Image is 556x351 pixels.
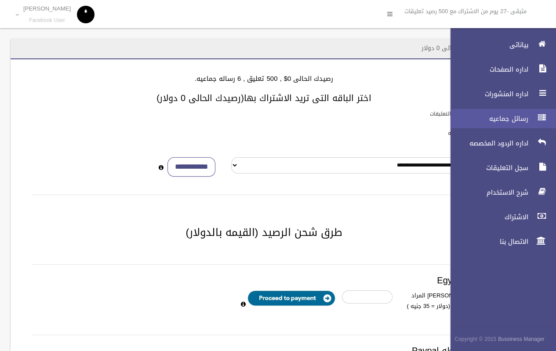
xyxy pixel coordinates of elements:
[23,17,71,24] small: Facebook User
[399,290,495,322] label: ادخل [PERSON_NAME] المراد شحن رصيدك به (دولار = 35 جنيه )
[498,334,545,344] strong: Bussiness Manager
[443,134,556,153] a: اداره الردود المخصصه
[32,275,496,285] h3: Egypt payment
[443,207,556,227] a: الاشتراك
[443,109,556,128] a: رسائل جماعيه
[443,213,531,221] span: الاشتراك
[411,40,517,57] header: الاشتراك - رصيدك الحالى 0 دولار
[430,109,499,119] label: باقات الرد الالى على التعليقات
[443,183,556,202] a: شرح الاستخدام
[443,35,556,54] a: بياناتى
[443,114,531,123] span: رسائل جماعيه
[443,232,556,251] a: الاتصال بنا
[443,163,531,172] span: سجل التعليقات
[21,75,507,83] h4: رصيدك الحالى 0$ , 500 تعليق , 6 رساله جماعيه.
[443,84,556,104] a: اداره المنشورات
[443,65,531,74] span: اداره الصفحات
[443,90,531,98] span: اداره المنشورات
[23,5,71,12] p: [PERSON_NAME]
[443,40,531,49] span: بياناتى
[443,188,531,197] span: شرح الاستخدام
[21,227,507,238] h2: طرق شحن الرصيد (القيمه بالدولار)
[454,334,496,344] span: Copyright © 2015
[443,158,556,177] a: سجل التعليقات
[448,128,499,138] label: باقات الرسائل الجماعيه
[443,60,556,79] a: اداره الصفحات
[443,139,531,148] span: اداره الردود المخصصه
[443,237,531,246] span: الاتصال بنا
[21,93,507,103] h3: اختر الباقه التى تريد الاشتراك بها(رصيدك الحالى 0 دولار)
